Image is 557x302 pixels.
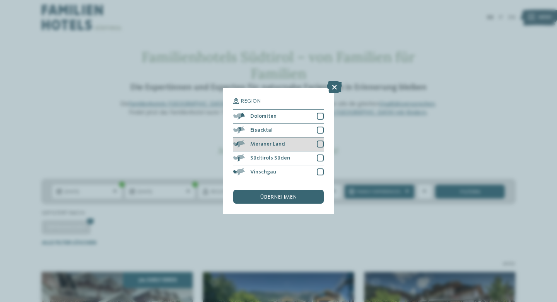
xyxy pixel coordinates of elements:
span: Meraner Land [250,141,285,147]
span: Südtirols Süden [250,155,290,161]
span: Dolomiten [250,113,277,119]
span: Region [241,98,261,104]
span: Vinschgau [250,169,276,175]
span: Eisacktal [250,127,273,133]
span: übernehmen [260,194,297,200]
